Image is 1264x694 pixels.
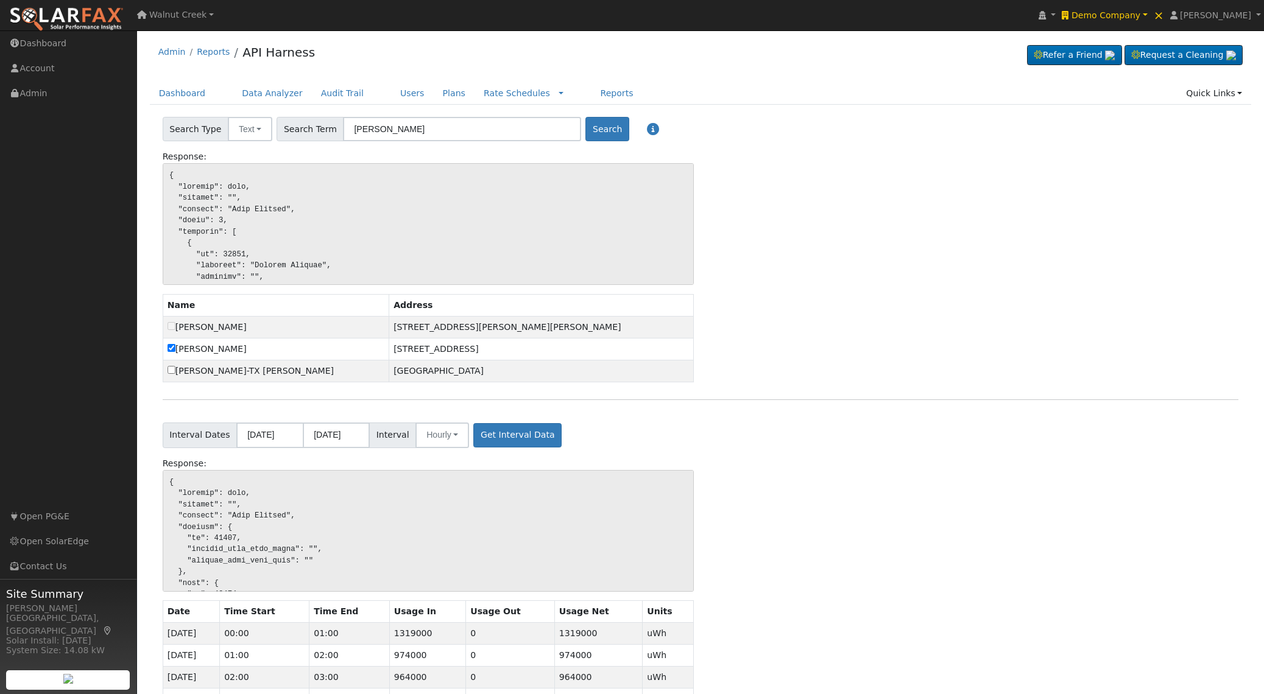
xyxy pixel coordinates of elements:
[466,600,555,622] th: Usage Out
[415,422,469,447] button: Hourly
[1177,82,1251,105] a: Quick Links
[389,360,694,382] td: [GEOGRAPHIC_DATA]
[643,622,694,644] td: uWh
[643,600,694,622] th: Units
[156,150,701,163] div: Response:
[163,470,694,592] pre: { "loremip": dolo, "sitamet": "", "consect": "Adip Elitsed", "doeiusm": { "te": 41407, "incidid_u...
[554,645,643,667] td: 974000
[102,626,113,636] a: Map
[389,600,465,622] th: Usage In
[163,294,389,316] th: Name
[220,667,309,689] td: 02:00
[228,117,272,141] button: Text
[389,294,694,316] th: Address
[150,82,215,105] a: Dashboard
[309,600,390,622] th: Time End
[220,600,309,622] th: Time Start
[1154,8,1164,23] span: ×
[1125,45,1243,66] a: Request a Cleaning
[391,82,434,105] a: Users
[6,586,130,602] span: Site Summary
[220,622,309,644] td: 00:00
[63,674,73,684] img: retrieve
[220,645,309,667] td: 01:00
[466,645,555,667] td: 0
[197,47,230,57] a: Reports
[163,600,219,622] th: Date
[163,316,389,338] td: [PERSON_NAME]
[156,457,701,470] div: Response:
[309,622,390,644] td: 01:00
[1105,51,1115,60] img: retrieve
[309,667,390,689] td: 03:00
[389,338,694,360] td: [STREET_ADDRESS]
[473,423,562,447] button: Get Interval Data
[158,47,186,57] a: Admin
[163,163,694,285] pre: { "loremip": dolo, "sitamet": "", "consect": "Adip Elitsed", "doeiu": 3, "temporin": [ { "ut": 32...
[233,82,312,105] a: Data Analyzer
[6,602,130,615] div: [PERSON_NAME]
[6,612,130,637] div: [GEOGRAPHIC_DATA], [GEOGRAPHIC_DATA]
[484,88,550,98] a: Rate Schedules
[9,7,124,32] img: SolarFax
[242,45,315,60] a: API Harness
[168,322,175,330] input: No utility connected
[389,667,465,689] td: 964000
[643,645,694,667] td: uWh
[369,422,416,447] span: Interval
[163,645,219,667] td: [DATE]
[163,338,389,360] td: [PERSON_NAME]
[309,645,390,667] td: 02:00
[554,600,643,622] th: Usage Net
[163,117,228,141] span: Search Type
[389,316,694,338] td: [STREET_ADDRESS][PERSON_NAME][PERSON_NAME]
[312,82,373,105] a: Audit Trail
[163,667,219,689] td: [DATE]
[434,82,475,105] a: Plans
[643,667,694,689] td: uWh
[1226,51,1236,60] img: retrieve
[1180,10,1251,20] span: [PERSON_NAME]
[163,360,389,382] td: [PERSON_NAME]-TX [PERSON_NAME]
[554,622,643,644] td: 1319000
[554,667,643,689] td: 964000
[466,622,555,644] td: 0
[6,644,130,657] div: System Size: 14.08 kW
[1072,10,1140,20] span: Demo Company
[466,667,555,689] td: 0
[163,422,237,447] span: Interval Dates
[389,645,465,667] td: 974000
[591,82,642,105] a: Reports
[585,117,629,141] button: Search
[1027,45,1122,66] a: Refer a Friend
[389,622,465,644] td: 1319000
[277,117,344,141] span: Search Term
[163,622,219,644] td: [DATE]
[149,10,207,19] span: Walnut Creek
[6,634,130,647] div: Solar Install: [DATE]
